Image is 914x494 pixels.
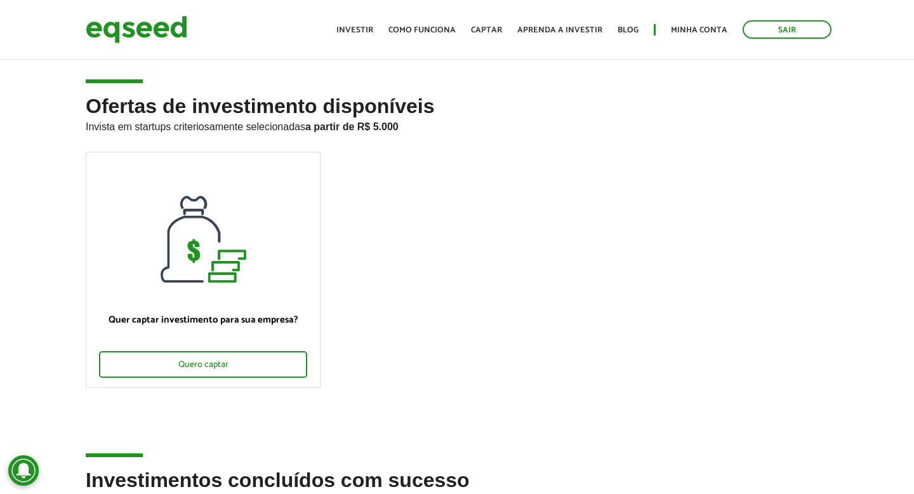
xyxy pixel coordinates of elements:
div: Quero captar [99,351,307,378]
a: Minha conta [671,26,727,34]
p: Invista em startups criteriosamente selecionadas [86,117,828,133]
a: Quer captar investimento para sua empresa? Quero captar [86,152,321,388]
a: Aprenda a investir [517,26,602,34]
a: Investir [336,26,373,34]
a: Sair [743,20,831,39]
a: Captar [471,26,502,34]
a: Blog [618,26,639,34]
a: Como funciona [388,26,456,34]
p: Quer captar investimento para sua empresa? [99,314,307,326]
h2: Ofertas de investimento disponíveis [86,95,828,152]
strong: a partir de R$ 5.000 [305,121,399,132]
img: EqSeed [86,13,187,46]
